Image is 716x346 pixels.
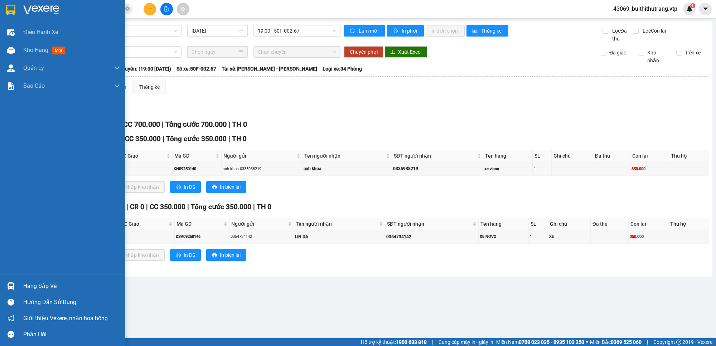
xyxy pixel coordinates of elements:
[484,166,531,172] div: xe vison
[432,338,433,346] span: |
[593,150,630,162] th: Đã thu
[120,220,167,228] span: ĐC Giao
[529,218,548,230] th: SL
[359,27,379,35] span: Làm mới
[23,81,45,90] span: Báo cáo
[396,339,427,345] strong: 1900 633 818
[206,181,246,193] button: printerIn biên lai
[533,150,552,162] th: SL
[147,6,153,11] span: plus
[146,203,148,211] span: |
[393,165,482,172] div: 0335938219
[7,29,15,36] img: warehouse-icon
[139,83,160,91] div: Thống kê
[170,249,201,261] button: printerIn DS
[606,49,629,57] span: Đã giao
[304,152,384,160] span: Tên người nhận
[144,3,156,15] button: plus
[386,234,477,240] div: 0354734142
[676,340,681,345] span: copyright
[668,218,708,230] th: Thu hộ
[231,234,293,240] div: 0354734142
[170,181,201,193] button: printerIn DS
[191,203,251,211] span: Tổng cước 350.000
[7,64,15,72] img: warehouse-icon
[125,135,161,143] span: CC 350.000
[176,220,222,228] span: Mã GD
[176,184,181,190] span: printer
[682,49,703,57] span: Trên xe
[387,220,471,228] span: SĐT người nhận
[385,230,479,244] td: 0354734142
[258,47,336,57] span: Chọn chuyến
[323,65,362,73] span: Loại xe: 34 Phòng
[8,299,14,306] span: question-circle
[686,6,693,12] img: icon-new-feature
[111,249,165,261] button: downloadNhập kho nhận
[632,166,668,172] div: 350.000
[483,150,532,162] th: Tên hàng
[212,253,217,258] span: printer
[426,25,465,37] button: In đơn chọn
[176,253,181,258] span: printer
[6,5,15,15] img: logo-vxr
[608,4,683,13] span: 43069_buithithutrang.vtp
[23,314,108,323] span: Giới thiệu Vexere, nhận hoa hồng
[164,6,169,11] span: file-add
[296,220,378,228] span: Tên người nhận
[350,28,356,34] span: sync
[223,152,295,160] span: Người gửi
[228,120,230,129] span: |
[344,25,385,37] button: syncLàm mới
[206,249,246,261] button: printerIn biên lai
[7,282,15,290] img: warehouse-icon
[439,338,494,346] span: Cung cấp máy in - giấy in:
[690,3,695,8] sup: 1
[231,220,287,228] span: Người gửi
[114,83,120,89] span: down
[702,6,709,12] span: caret-down
[258,25,336,36] span: 19:00 - 50F-002.67
[184,183,195,191] span: In DS
[180,6,185,11] span: aim
[212,184,217,190] span: printer
[630,234,667,240] div: 350.000
[125,6,130,11] span: close-circle
[530,234,547,240] div: 1
[223,166,301,172] div: anh khoa 0335938219
[647,338,648,346] span: |
[640,27,667,35] span: Lọc Còn lại
[466,25,508,37] button: bar-chartThống kê
[119,152,165,160] span: ĐC Giao
[586,341,588,343] span: ⚪️
[23,47,48,53] span: Kho hàng
[590,338,642,346] span: Miền Bắc
[644,49,671,64] span: Kho nhận
[591,218,629,230] th: Đã thu
[166,135,227,143] span: Tổng cước 350.000
[691,3,694,8] span: 1
[609,27,633,43] span: Lọc Đã thu
[126,203,128,211] span: |
[479,218,529,230] th: Tên hàng
[175,230,229,244] td: DSA09250146
[173,162,222,176] td: KN09250140
[387,25,424,37] button: printerIn phơi
[130,203,144,211] span: CR 0
[176,65,216,73] span: Số xe: 50F-002.67
[222,65,317,73] span: Tài xế: [PERSON_NAME] - [PERSON_NAME]
[481,27,503,35] span: Thống kê
[114,65,120,71] span: down
[390,49,395,55] span: download
[496,338,584,346] span: Miền Nam
[192,27,237,35] input: 12/09/2025
[163,135,164,143] span: |
[52,47,65,54] span: mới
[384,46,427,58] button: downloadXuất Excel
[119,65,171,73] span: Chuyến: (19:00 [DATE])
[295,234,384,240] div: LIN DA
[294,230,385,244] td: LIN DA
[257,203,271,211] span: TH 0
[253,203,255,211] span: |
[7,47,15,54] img: warehouse-icon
